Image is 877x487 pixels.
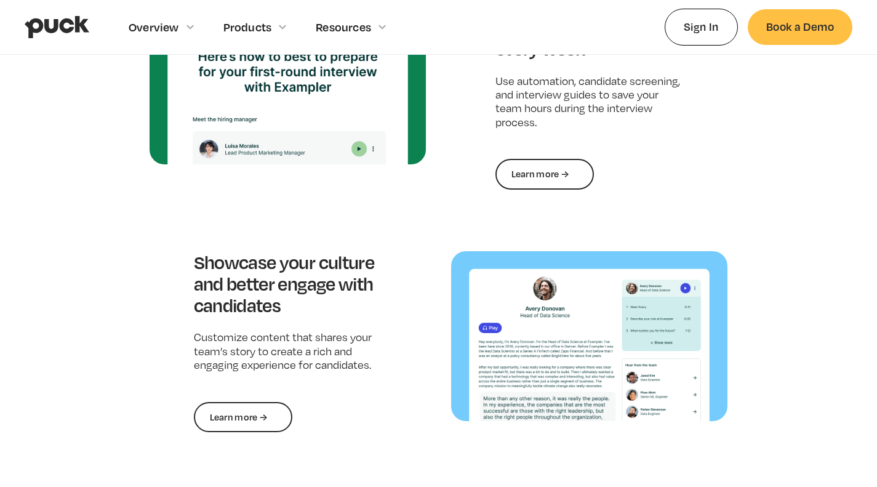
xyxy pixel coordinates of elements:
[194,402,292,433] a: Learn more →
[129,20,179,34] div: Overview
[748,9,852,44] a: Book a Demo
[495,74,684,130] p: Use automation, candidate screening, and interview guides to save your team hours during the inte...
[316,20,371,34] div: Resources
[495,159,594,190] a: Learn more →
[194,251,382,316] h3: Showcase your culture and better engage with candidates
[223,20,272,34] div: Products
[194,331,382,372] p: Customize content that shares your team’s story to create a rich and engaging experience for cand...
[665,9,738,45] a: Sign In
